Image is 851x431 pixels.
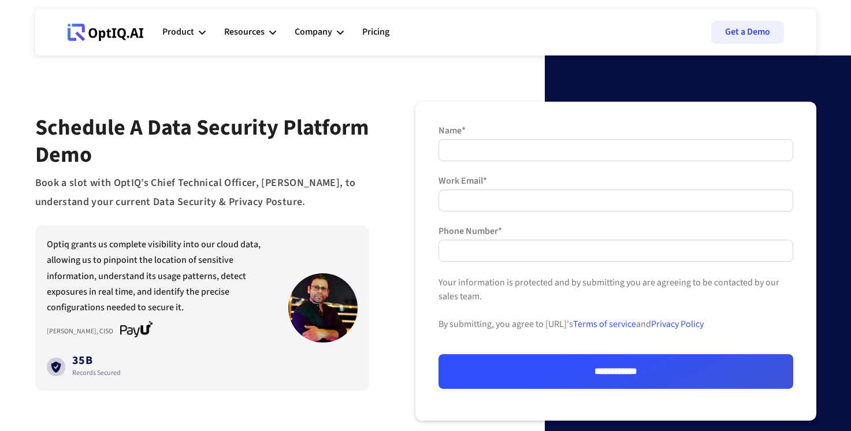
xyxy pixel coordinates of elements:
[438,175,793,187] label: Work Email*
[295,15,344,50] div: Company
[47,237,277,321] div: Optiq grants us complete visibility into our cloud data, allowing us to pinpoint the location of ...
[72,367,121,379] div: Records Secured
[35,112,369,170] span: Schedule a data Security platform Demo
[72,355,121,367] div: 35B
[224,15,276,50] div: Resources
[438,276,793,354] div: Your information is protected and by submitting you are agreeing to be contacted by our sales tea...
[162,15,206,50] div: Product
[362,15,389,50] a: Pricing
[573,318,636,330] a: Terms of service
[711,21,784,44] a: Get a Demo
[438,125,793,389] form: Form 2
[35,173,369,211] div: Book a slot with OptIQ’s Chief Technical Officer, [PERSON_NAME], to understand your current Data ...
[438,225,793,237] label: Phone Number*
[651,318,704,330] a: Privacy Policy
[47,326,120,337] div: [PERSON_NAME], CISO
[162,24,194,40] div: Product
[68,15,144,50] a: Webflow Homepage
[224,24,265,40] div: Resources
[295,24,332,40] div: Company
[438,125,793,136] label: Name*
